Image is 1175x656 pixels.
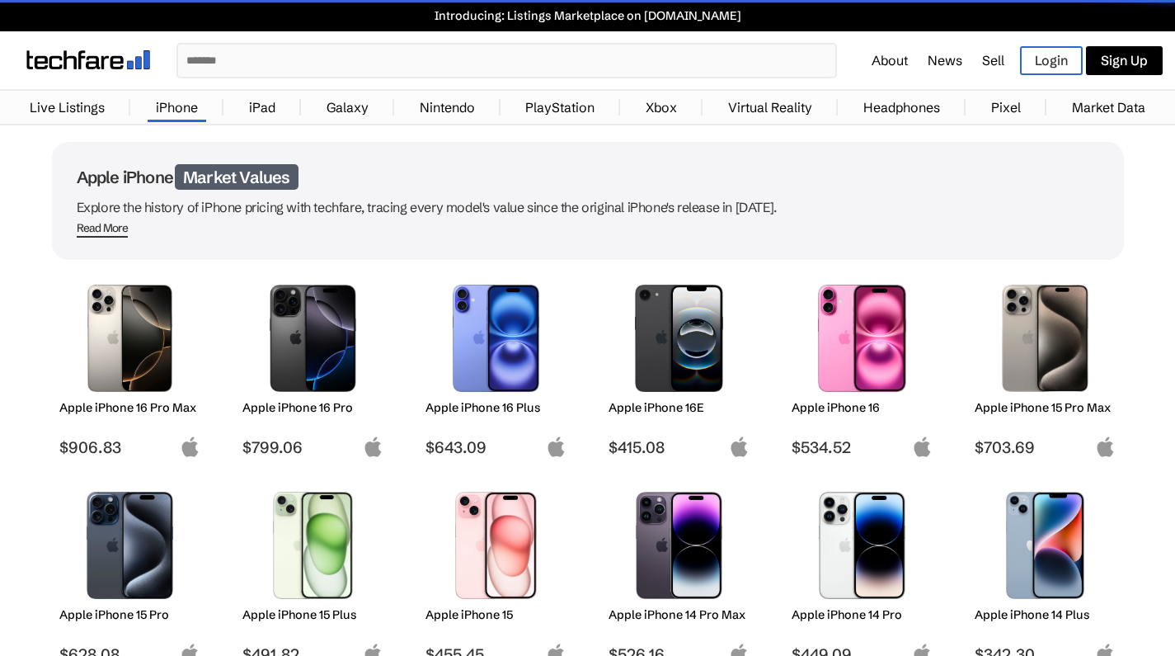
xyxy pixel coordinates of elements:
[241,91,284,124] a: iPad
[621,285,737,392] img: iPhone 16E
[8,8,1167,23] a: Introducing: Listings Marketplace on [DOMAIN_NAME]
[438,492,554,599] img: iPhone 15
[637,91,685,124] a: Xbox
[983,91,1029,124] a: Pixel
[621,492,737,599] img: iPhone 14 Pro Max
[235,276,392,457] a: iPhone 16 Pro Apple iPhone 16 Pro $799.06 apple-logo
[77,221,129,238] span: Read More
[72,492,188,599] img: iPhone 15 Pro
[729,437,750,457] img: apple-logo
[804,285,920,392] img: iPhone 16
[982,52,1004,68] a: Sell
[180,437,200,457] img: apple-logo
[318,91,377,124] a: Galaxy
[975,437,1116,457] span: $703.69
[242,400,383,415] h2: Apple iPhone 16 Pro
[411,91,483,124] a: Nintendo
[425,400,566,415] h2: Apple iPhone 16 Plus
[363,437,383,457] img: apple-logo
[987,285,1103,392] img: iPhone 15 Pro Max
[792,400,933,415] h2: Apple iPhone 16
[967,276,1124,457] a: iPhone 15 Pro Max Apple iPhone 15 Pro Max $703.69 apple-logo
[77,221,129,235] div: Read More
[1020,46,1083,75] a: Login
[804,492,920,599] img: iPhone 14 Pro
[242,607,383,622] h2: Apple iPhone 15 Plus
[52,276,209,457] a: iPhone 16 Pro Max Apple iPhone 16 Pro Max $906.83 apple-logo
[872,52,908,68] a: About
[1064,91,1154,124] a: Market Data
[21,91,113,124] a: Live Listings
[1086,46,1163,75] a: Sign Up
[59,607,200,622] h2: Apple iPhone 15 Pro
[242,437,383,457] span: $799.06
[255,285,371,392] img: iPhone 16 Pro
[425,607,566,622] h2: Apple iPhone 15
[975,400,1116,415] h2: Apple iPhone 15 Pro Max
[72,285,188,392] img: iPhone 16 Pro Max
[546,437,566,457] img: apple-logo
[77,167,1099,187] h1: Apple iPhone
[26,50,150,69] img: techfare logo
[517,91,603,124] a: PlayStation
[784,276,941,457] a: iPhone 16 Apple iPhone 16 $534.52 apple-logo
[609,400,750,415] h2: Apple iPhone 16E
[59,437,200,457] span: $906.83
[792,607,933,622] h2: Apple iPhone 14 Pro
[175,164,298,190] span: Market Values
[975,607,1116,622] h2: Apple iPhone 14 Plus
[609,607,750,622] h2: Apple iPhone 14 Pro Max
[148,91,206,124] a: iPhone
[928,52,962,68] a: News
[855,91,948,124] a: Headphones
[792,437,933,457] span: $534.52
[255,492,371,599] img: iPhone 15 Plus
[59,400,200,415] h2: Apple iPhone 16 Pro Max
[438,285,554,392] img: iPhone 16 Plus
[601,276,758,457] a: iPhone 16E Apple iPhone 16E $415.08 apple-logo
[912,437,933,457] img: apple-logo
[609,437,750,457] span: $415.08
[418,276,575,457] a: iPhone 16 Plus Apple iPhone 16 Plus $643.09 apple-logo
[77,196,1099,219] p: Explore the history of iPhone pricing with techfare, tracing every model's value since the origin...
[1095,437,1116,457] img: apple-logo
[425,437,566,457] span: $643.09
[720,91,820,124] a: Virtual Reality
[987,492,1103,599] img: iPhone 14 Plus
